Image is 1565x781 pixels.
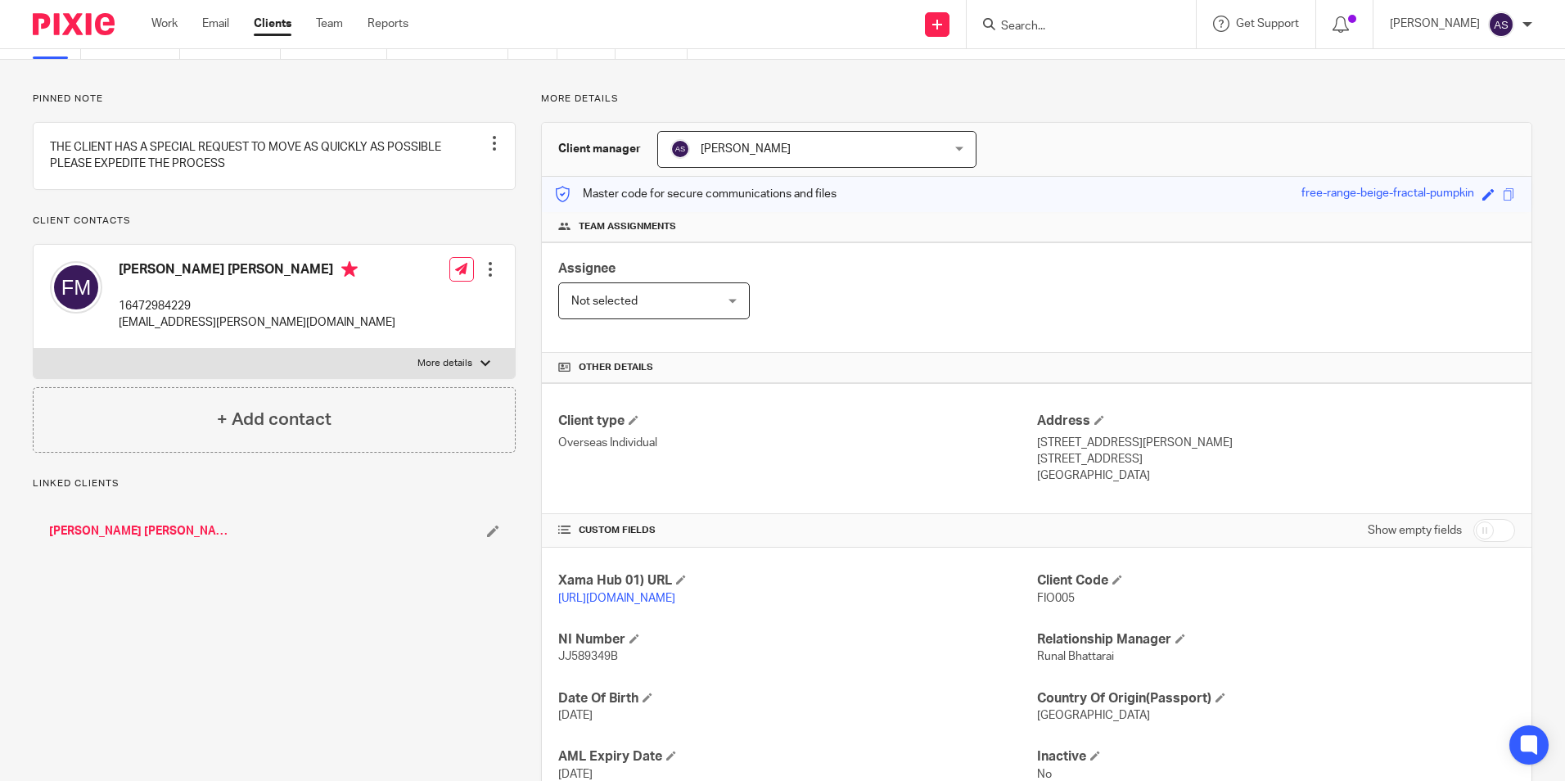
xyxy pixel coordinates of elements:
p: Master code for secure communications and files [554,186,837,202]
p: 16472984229 [119,298,395,314]
span: [DATE] [558,769,593,780]
span: Team assignments [579,220,676,233]
p: [STREET_ADDRESS][PERSON_NAME] [1037,435,1515,451]
span: Runal Bhattarai [1037,651,1114,662]
div: free-range-beige-fractal-pumpkin [1301,185,1474,204]
h4: Inactive [1037,748,1515,765]
span: [PERSON_NAME] [701,143,791,155]
a: Reports [368,16,408,32]
h4: [PERSON_NAME] [PERSON_NAME] [119,261,395,282]
label: Show empty fields [1368,522,1462,539]
i: Primary [341,261,358,278]
span: Assignee [558,262,616,275]
h4: Xama Hub 01) URL [558,572,1036,589]
h3: Client manager [558,141,641,157]
span: Get Support [1236,18,1299,29]
p: Linked clients [33,477,516,490]
span: [DATE] [558,710,593,721]
a: Clients [254,16,291,32]
p: Pinned note [33,93,516,106]
h4: Address [1037,413,1515,430]
h4: Client type [558,413,1036,430]
p: Overseas Individual [558,435,1036,451]
p: More details [541,93,1532,106]
a: Email [202,16,229,32]
img: svg%3E [670,139,690,159]
p: [EMAIL_ADDRESS][PERSON_NAME][DOMAIN_NAME] [119,314,395,331]
span: No [1037,769,1052,780]
p: Client contacts [33,214,516,228]
p: [PERSON_NAME] [1390,16,1480,32]
p: [STREET_ADDRESS] [1037,451,1515,467]
span: Not selected [571,296,638,307]
span: JJ589349B [558,651,618,662]
p: More details [417,357,472,370]
a: [PERSON_NAME] [PERSON_NAME] [49,523,229,539]
h4: AML Expiry Date [558,748,1036,765]
h4: + Add contact [217,407,331,432]
a: Team [316,16,343,32]
h4: Country Of Origin(Passport) [1037,690,1515,707]
h4: CUSTOM FIELDS [558,524,1036,537]
h4: NI Number [558,631,1036,648]
span: [GEOGRAPHIC_DATA] [1037,710,1150,721]
input: Search [999,20,1147,34]
span: Other details [579,361,653,374]
img: svg%3E [1488,11,1514,38]
h4: Date Of Birth [558,690,1036,707]
a: [URL][DOMAIN_NAME] [558,593,675,604]
img: Pixie [33,13,115,35]
p: [GEOGRAPHIC_DATA] [1037,467,1515,484]
h4: Client Code [1037,572,1515,589]
h4: Relationship Manager [1037,631,1515,648]
img: svg%3E [50,261,102,314]
span: FIO005 [1037,593,1075,604]
a: Work [151,16,178,32]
